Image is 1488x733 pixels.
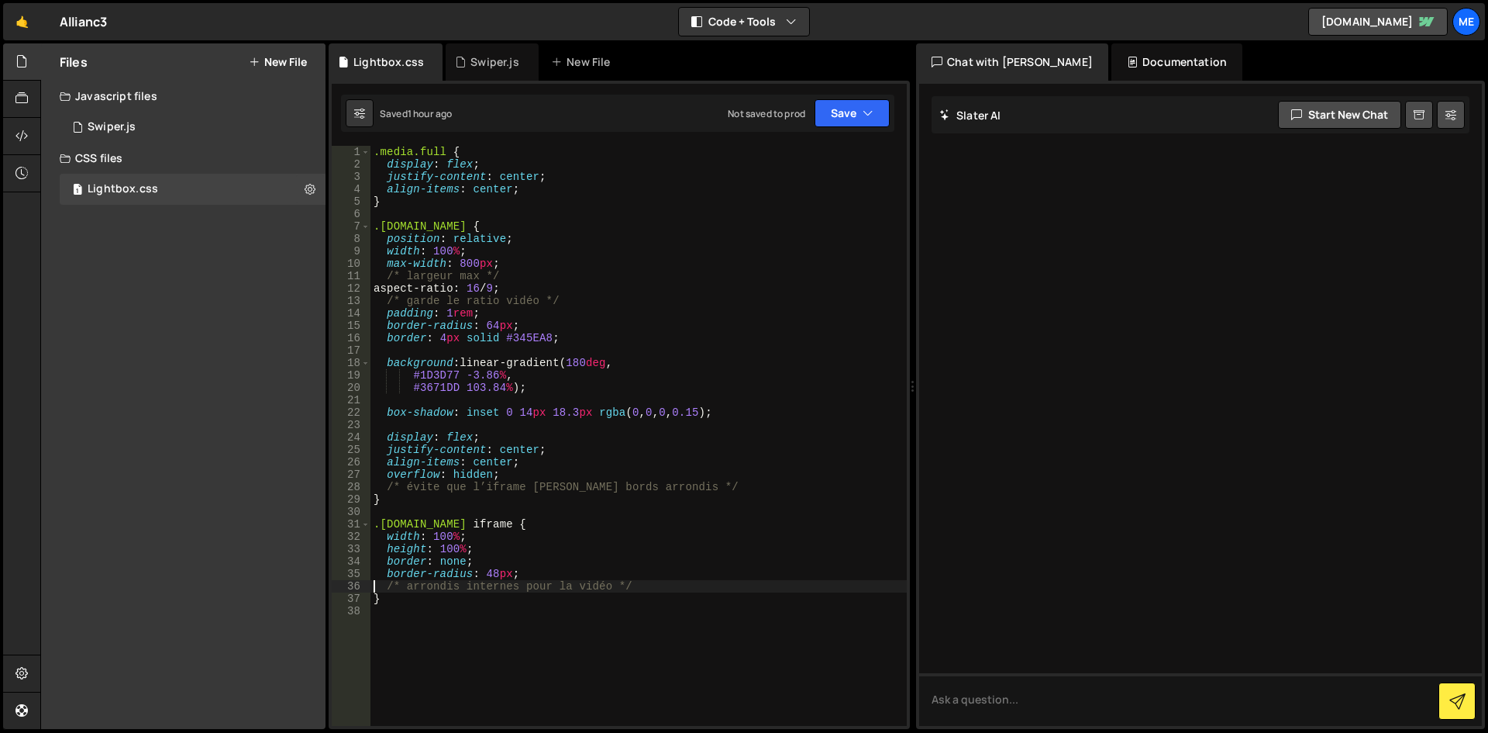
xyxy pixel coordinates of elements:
[60,12,107,31] div: Allianc3
[728,107,805,120] div: Not saved to prod
[60,174,325,205] div: 16765/45816.css
[332,171,370,183] div: 3
[332,543,370,555] div: 33
[380,107,452,120] div: Saved
[332,233,370,245] div: 8
[332,568,370,580] div: 35
[332,146,370,158] div: 1
[332,580,370,593] div: 36
[332,158,370,171] div: 2
[332,332,370,344] div: 16
[332,406,370,419] div: 22
[332,555,370,568] div: 34
[332,282,370,295] div: 12
[939,108,1001,123] h2: Slater AI
[332,220,370,233] div: 7
[551,54,616,70] div: New File
[332,468,370,481] div: 27
[41,143,325,174] div: CSS files
[332,195,370,208] div: 5
[332,506,370,518] div: 30
[73,185,82,197] span: 1
[41,81,325,112] div: Javascript files
[332,605,370,617] div: 38
[1111,43,1242,81] div: Documentation
[408,107,453,120] div: 1 hour ago
[60,112,325,143] div: 16765/45810.js
[3,3,41,40] a: 🤙
[332,208,370,220] div: 6
[60,54,88,71] h2: Files
[332,444,370,456] div: 25
[332,531,370,543] div: 32
[332,481,370,493] div: 28
[353,54,424,70] div: Lightbox.css
[679,8,809,36] button: Code + Tools
[332,344,370,357] div: 17
[1278,101,1401,129] button: Start new chat
[332,518,370,531] div: 31
[332,258,370,270] div: 10
[332,431,370,444] div: 24
[332,394,370,406] div: 21
[332,369,370,382] div: 19
[332,493,370,506] div: 29
[332,357,370,369] div: 18
[332,382,370,394] div: 20
[332,419,370,431] div: 23
[332,593,370,605] div: 37
[88,120,136,134] div: Swiper.js
[88,182,158,196] div: Lightbox.css
[916,43,1108,81] div: Chat with [PERSON_NAME]
[815,99,890,127] button: Save
[1308,8,1448,36] a: [DOMAIN_NAME]
[332,295,370,307] div: 13
[332,270,370,282] div: 11
[332,456,370,468] div: 26
[332,183,370,195] div: 4
[332,320,370,332] div: 15
[332,245,370,258] div: 9
[1452,8,1480,36] a: Me
[470,54,518,70] div: Swiper.js
[332,307,370,320] div: 14
[249,56,307,68] button: New File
